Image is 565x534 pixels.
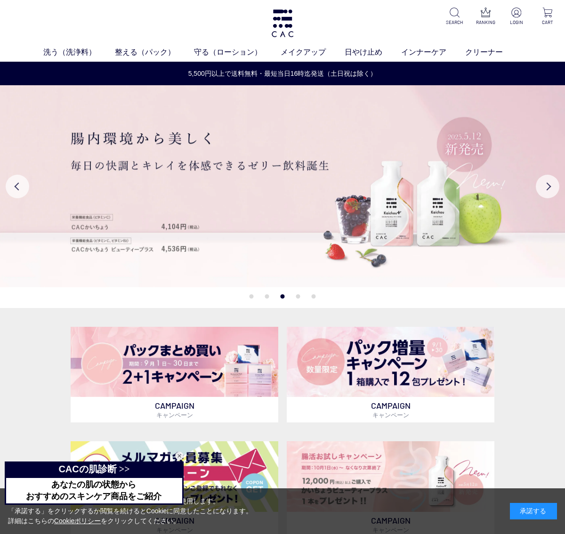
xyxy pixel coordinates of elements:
[0,69,565,79] a: 5,500円以上で送料無料・最短当日16時迄発送（土日祝は除く）
[287,441,494,512] img: 腸活お試しキャンペーン
[507,8,526,26] a: LOGIN
[115,47,194,58] a: 整える（パック）
[6,175,29,198] button: Previous
[287,327,494,397] img: パック増量キャンペーン
[536,175,559,198] button: Next
[507,19,526,26] p: LOGIN
[287,397,494,422] p: CAMPAIGN
[538,8,557,26] a: CART
[71,397,278,422] p: CAMPAIGN
[281,294,285,299] button: 3 of 5
[265,294,269,299] button: 2 of 5
[444,19,464,26] p: SEARCH
[345,47,401,58] a: 日やけ止め
[156,411,193,419] span: キャンペーン
[287,327,494,423] a: パック増量キャンペーン パック増量キャンペーン CAMPAIGNキャンペーン
[510,503,557,519] div: 承諾する
[71,327,278,423] a: パックキャンペーン2+1 パックキャンペーン2+1 CAMPAIGNキャンペーン
[8,496,253,526] div: 当サイトでは、お客様へのサービス向上のためにCookieを使用します。 「承諾する」をクリックするか閲覧を続けるとCookieに同意したことになります。 詳細はこちらの をクリックしてください。
[71,441,278,512] img: メルマガ会員募集
[372,411,409,419] span: キャンペーン
[281,47,345,58] a: メイクアップ
[250,294,254,299] button: 1 of 5
[270,9,295,37] img: logo
[538,19,557,26] p: CART
[71,327,278,397] img: パックキャンペーン2+1
[444,8,464,26] a: SEARCH
[43,47,115,58] a: 洗う（洗浄料）
[476,19,495,26] p: RANKING
[54,517,101,525] a: Cookieポリシー
[401,47,465,58] a: インナーケア
[476,8,495,26] a: RANKING
[465,47,522,58] a: クリーナー
[312,294,316,299] button: 5 of 5
[194,47,281,58] a: 守る（ローション）
[296,294,300,299] button: 4 of 5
